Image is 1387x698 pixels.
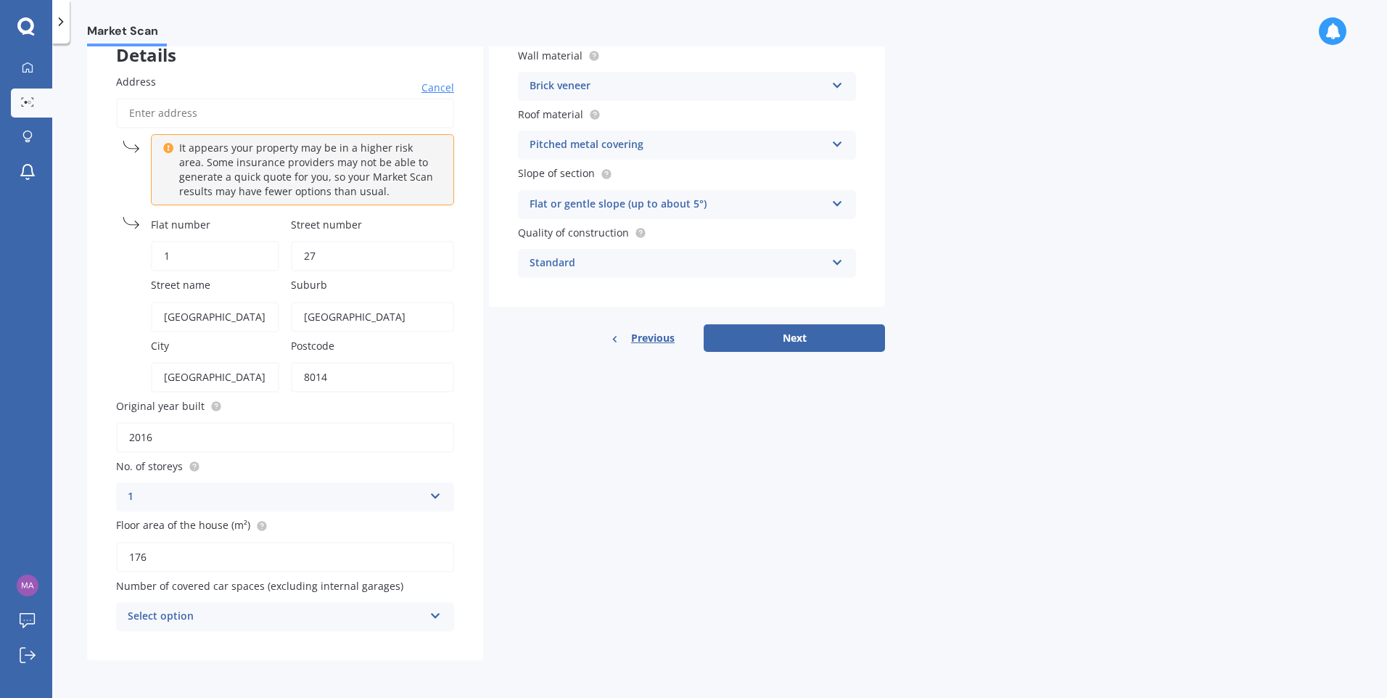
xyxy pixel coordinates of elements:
[116,399,205,413] span: Original year built
[128,488,424,506] div: 1
[421,81,454,95] span: Cancel
[518,49,583,62] span: Wall material
[291,218,362,231] span: Street number
[116,422,454,453] input: Enter year
[291,279,327,292] span: Suburb
[17,575,38,596] img: 3cb07dc33e2de7beb652535e3f5af8fb
[530,196,826,213] div: Flat or gentle slope (up to about 5°)
[116,98,454,128] input: Enter address
[151,241,279,271] input: (optional)
[179,141,436,199] p: It appears your property may be in a higher risk area. Some insurance providers may not be able t...
[704,324,885,352] button: Next
[530,255,826,272] div: Standard
[128,608,424,625] div: Select option
[116,579,403,593] span: Number of covered car spaces (excluding internal garages)
[631,327,675,349] span: Previous
[518,167,595,181] span: Slope of section
[291,339,334,353] span: Postcode
[116,542,454,572] input: Enter floor area
[151,279,210,292] span: Street name
[116,75,156,89] span: Address
[151,339,169,353] span: City
[116,459,183,473] span: No. of storeys
[151,218,210,231] span: Flat number
[116,519,250,533] span: Floor area of the house (m²)
[87,24,167,44] span: Market Scan
[518,107,583,121] span: Roof material
[518,226,629,239] span: Quality of construction
[530,78,826,95] div: Brick veneer
[530,136,826,154] div: Pitched metal covering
